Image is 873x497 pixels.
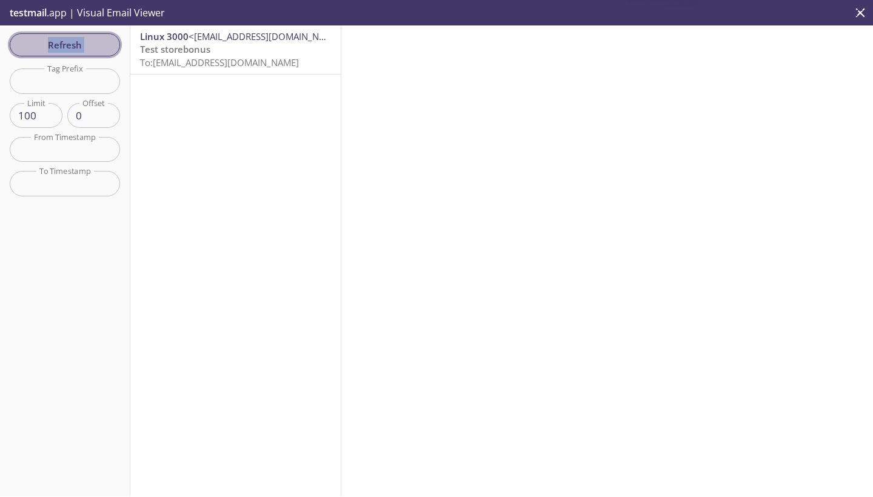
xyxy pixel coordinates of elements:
[10,33,120,56] button: Refresh
[140,56,299,68] span: To: [EMAIL_ADDRESS][DOMAIN_NAME]
[130,25,341,75] nav: emails
[140,30,189,42] span: Linux 3000
[140,43,210,55] span: Test storebonus
[130,25,341,74] div: Linux 3000<[EMAIL_ADDRESS][DOMAIN_NAME]>Test storebonusTo:[EMAIL_ADDRESS][DOMAIN_NAME]
[19,37,110,53] span: Refresh
[189,30,346,42] span: <[EMAIL_ADDRESS][DOMAIN_NAME]>
[10,6,47,19] span: testmail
